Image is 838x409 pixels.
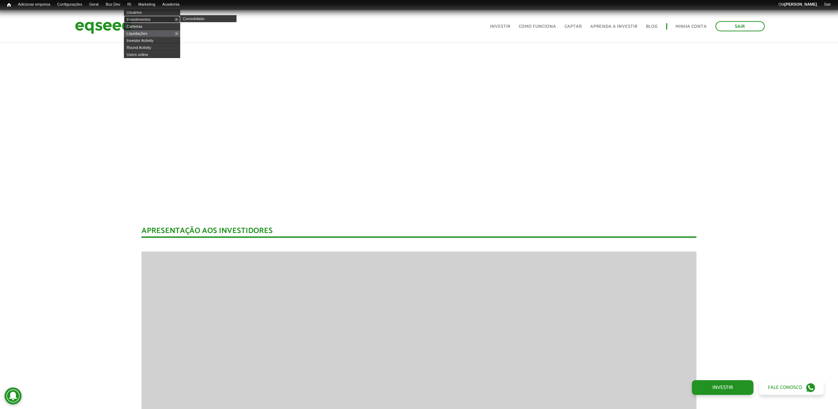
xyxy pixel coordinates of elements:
div: Apresentação aos investidores [141,227,697,238]
strong: [PERSON_NAME] [785,2,817,6]
a: Captar [565,24,582,29]
a: Adicionar empresa [14,2,54,7]
a: RI [124,2,135,7]
a: Aprenda a investir [591,24,638,29]
a: Como funciona [519,24,556,29]
img: EqSeed [75,17,131,36]
a: Bus Dev [102,2,124,7]
a: Sair [820,2,834,7]
a: Marketing [135,2,159,7]
a: Academia [159,2,183,7]
a: Sair [716,21,765,31]
a: Investir [490,24,511,29]
a: Olá[PERSON_NAME] [775,2,820,7]
a: Usuários [124,9,180,16]
a: Geral [86,2,102,7]
a: Fale conosco [759,380,824,395]
a: Minha conta [676,24,707,29]
a: Configurações [54,2,86,7]
span: Início [7,2,11,7]
a: Início [4,2,14,8]
a: Blog [646,24,658,29]
a: Investir [692,380,754,395]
